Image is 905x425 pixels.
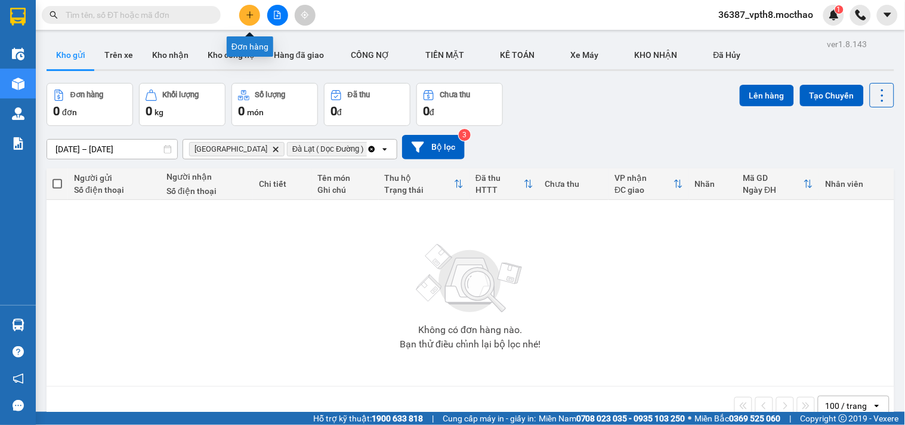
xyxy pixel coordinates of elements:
[74,173,155,183] div: Người gửi
[12,137,24,150] img: solution-icon
[379,168,470,200] th: Toggle SortBy
[13,373,24,384] span: notification
[231,83,318,126] button: Số lượng0món
[70,91,103,99] div: Đơn hàng
[440,91,471,99] div: Chưa thu
[635,50,678,60] span: KHO NHẬN
[714,50,741,60] span: Đã Hủy
[12,107,24,120] img: warehouse-icon
[426,50,465,60] span: TIỀN MẶT
[430,107,434,117] span: đ
[539,412,685,425] span: Miền Nam
[313,412,423,425] span: Hỗ trợ kỹ thuật:
[155,107,163,117] span: kg
[459,129,471,141] sup: 3
[264,41,333,69] button: Hàng đã giao
[855,10,866,20] img: phone-icon
[571,50,599,60] span: Xe Máy
[614,173,673,183] div: VP nhận
[47,83,133,126] button: Đơn hàng0đơn
[74,185,155,195] div: Số điện thoại
[730,414,781,423] strong: 0369 525 060
[301,11,309,19] span: aim
[10,8,26,26] img: logo-vxr
[143,41,198,69] button: Kho nhận
[337,107,342,117] span: đ
[12,48,24,60] img: warehouse-icon
[139,83,226,126] button: Khối lượng0kg
[614,185,673,195] div: ĐC giao
[295,5,316,26] button: aim
[400,340,540,349] div: Bạn thử điều chỉnh lại bộ lọc nhé!
[443,412,536,425] span: Cung cấp máy in - giấy in:
[839,414,847,423] span: copyright
[695,179,731,189] div: Nhãn
[351,50,390,60] span: CÔNG NỢ
[246,11,254,19] span: plus
[62,107,77,117] span: đơn
[227,36,273,57] div: Đơn hàng
[688,416,692,421] span: ⚪️
[423,104,430,118] span: 0
[385,185,454,195] div: Trạng thái
[198,41,264,69] button: Kho công nợ
[239,5,260,26] button: plus
[827,38,867,51] div: ver 1.8.143
[318,173,373,183] div: Tên món
[292,144,365,154] span: Đà Lạt ( Dọc Đường )
[545,179,603,189] div: Chưa thu
[609,168,688,200] th: Toggle SortBy
[576,414,685,423] strong: 0708 023 035 - 0935 103 250
[882,10,893,20] span: caret-down
[47,140,177,159] input: Select a date range.
[695,412,781,425] span: Miền Bắc
[66,8,206,21] input: Tìm tên, số ĐT hoặc mã đơn
[95,41,143,69] button: Trên xe
[372,414,423,423] strong: 1900 633 818
[50,11,58,19] span: search
[255,91,286,99] div: Số lượng
[324,83,410,126] button: Đã thu0đ
[418,325,522,335] div: Không có đơn hàng nào.
[272,146,279,153] svg: Delete
[318,185,373,195] div: Ghi chú
[872,401,882,411] svg: open
[146,104,152,118] span: 0
[743,185,804,195] div: Ngày ĐH
[826,400,867,412] div: 100 / trang
[385,173,454,183] div: Thu hộ
[331,104,337,118] span: 0
[273,11,282,19] span: file-add
[287,142,382,156] span: Đà Lạt ( Dọc Đường ), close by backspace
[380,144,390,154] svg: open
[475,173,524,183] div: Đã thu
[835,5,844,14] sup: 1
[743,173,804,183] div: Mã GD
[47,41,95,69] button: Kho gửi
[189,142,285,156] span: Đà Lạt, close by backspace
[790,412,792,425] span: |
[13,346,24,358] span: question-circle
[800,85,864,106] button: Tạo Chuyến
[259,179,306,189] div: Chi tiết
[247,107,264,117] span: món
[877,5,898,26] button: caret-down
[12,319,24,331] img: warehouse-icon
[166,172,247,181] div: Người nhận
[416,83,503,126] button: Chưa thu0đ
[737,168,820,200] th: Toggle SortBy
[475,185,524,195] div: HTTT
[163,91,199,99] div: Khối lượng
[166,186,247,196] div: Số điện thoại
[740,85,794,106] button: Lên hàng
[410,237,530,321] img: svg+xml;base64,PHN2ZyBjbGFzcz0ibGlzdC1wbHVnX19zdmciIHhtbG5zPSJodHRwOi8vd3d3LnczLm9yZy8yMDAwL3N2Zy...
[432,412,434,425] span: |
[12,78,24,90] img: warehouse-icon
[709,7,823,22] span: 36387_vpth8.mocthao
[829,10,839,20] img: icon-new-feature
[367,144,376,154] svg: Clear all
[348,91,370,99] div: Đã thu
[470,168,539,200] th: Toggle SortBy
[13,400,24,411] span: message
[267,5,288,26] button: file-add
